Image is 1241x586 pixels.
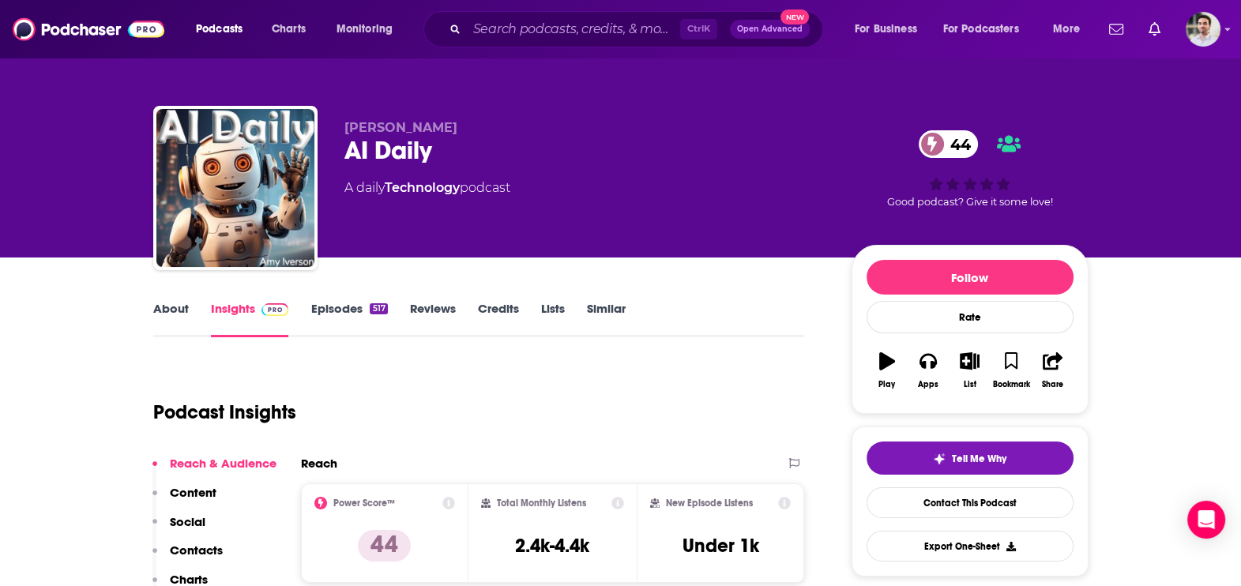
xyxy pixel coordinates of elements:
[1186,12,1220,47] img: User Profile
[867,301,1074,333] div: Rate
[385,180,460,195] a: Technology
[261,17,315,42] a: Charts
[780,9,809,24] span: New
[170,514,205,529] p: Social
[918,380,938,389] div: Apps
[185,17,263,42] button: open menu
[855,18,917,40] span: For Business
[541,301,565,337] a: Lists
[153,301,189,337] a: About
[438,11,838,47] div: Search podcasts, credits, & more...
[949,342,990,399] button: List
[867,487,1074,518] a: Contact This Podcast
[852,120,1089,218] div: 44Good podcast? Give it some love!
[301,456,337,471] h2: Reach
[867,260,1074,295] button: Follow
[325,17,413,42] button: open menu
[1186,12,1220,47] button: Show profile menu
[337,18,393,40] span: Monitoring
[344,120,457,135] span: [PERSON_NAME]
[1187,501,1225,539] div: Open Intercom Messenger
[370,303,387,314] div: 517
[587,301,626,337] a: Similar
[666,498,753,509] h2: New Episode Listens
[358,530,411,562] p: 44
[933,453,946,465] img: tell me why sparkle
[952,453,1006,465] span: Tell Me Why
[153,400,296,424] h1: Podcast Insights
[737,25,803,33] span: Open Advanced
[497,498,586,509] h2: Total Monthly Listens
[156,109,314,267] img: AI Daily
[1103,16,1130,43] a: Show notifications dropdown
[991,342,1032,399] button: Bookmark
[933,17,1042,42] button: open menu
[152,456,276,485] button: Reach & Audience
[730,20,810,39] button: Open AdvancedNew
[680,19,717,39] span: Ctrl K
[908,342,949,399] button: Apps
[13,14,164,44] img: Podchaser - Follow, Share and Rate Podcasts
[478,301,519,337] a: Credits
[1053,18,1080,40] span: More
[310,301,387,337] a: Episodes517
[410,301,456,337] a: Reviews
[272,18,306,40] span: Charts
[515,534,589,558] h3: 2.4k-4.4k
[170,485,216,500] p: Content
[964,380,976,389] div: List
[1032,342,1073,399] button: Share
[935,130,979,158] span: 44
[196,18,243,40] span: Podcasts
[992,380,1029,389] div: Bookmark
[844,17,937,42] button: open menu
[943,18,1019,40] span: For Podcasters
[467,17,680,42] input: Search podcasts, credits, & more...
[152,485,216,514] button: Content
[261,303,289,316] img: Podchaser Pro
[867,342,908,399] button: Play
[344,178,510,197] div: A daily podcast
[683,534,759,558] h3: Under 1k
[170,456,276,471] p: Reach & Audience
[1042,380,1063,389] div: Share
[867,531,1074,562] button: Export One-Sheet
[152,514,205,543] button: Social
[152,543,223,572] button: Contacts
[887,196,1053,208] span: Good podcast? Give it some love!
[867,441,1074,475] button: tell me why sparkleTell Me Why
[211,301,289,337] a: InsightsPodchaser Pro
[1142,16,1167,43] a: Show notifications dropdown
[1042,17,1100,42] button: open menu
[1186,12,1220,47] span: Logged in as sam_beutlerink
[170,543,223,558] p: Contacts
[919,130,979,158] a: 44
[333,498,395,509] h2: Power Score™
[878,380,895,389] div: Play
